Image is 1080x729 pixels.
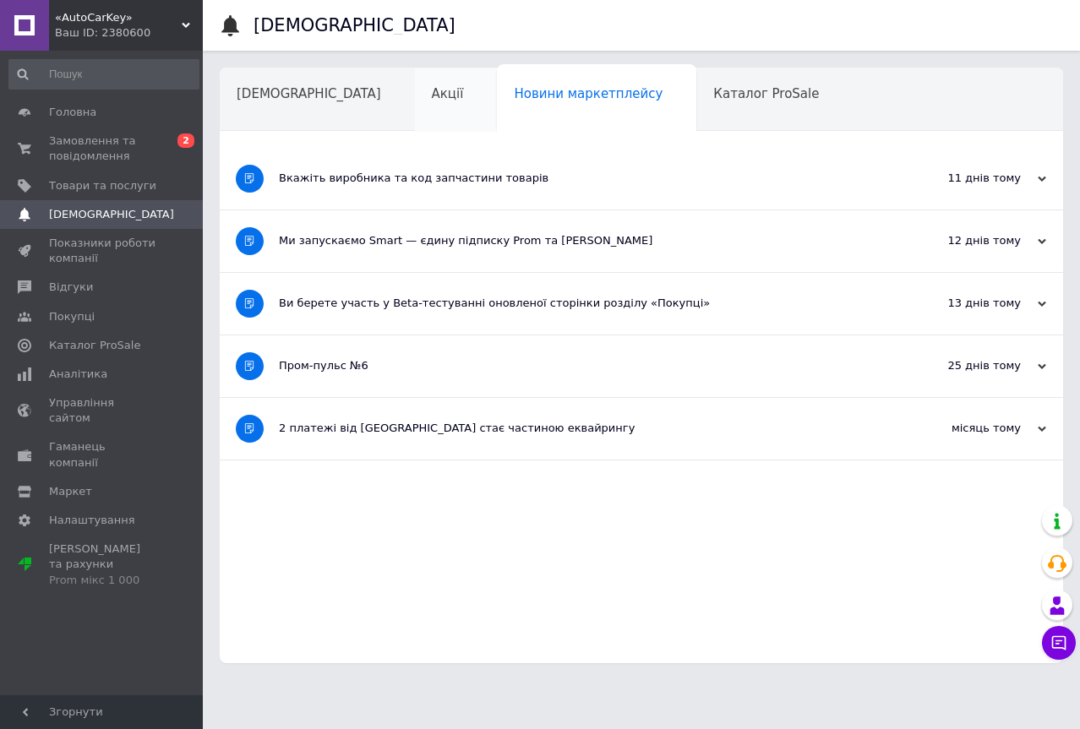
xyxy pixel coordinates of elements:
[1042,626,1076,660] button: Чат з покупцем
[279,296,877,311] div: Ви берете участь у Beta-тестуванні оновленої сторінки розділу «Покупці»
[49,178,156,193] span: Товари та послуги
[49,395,156,426] span: Управління сайтом
[49,236,156,266] span: Показники роботи компанії
[55,10,182,25] span: «AutoCarKey»
[49,280,93,295] span: Відгуки
[8,59,199,90] input: Пошук
[279,421,877,436] div: 2 платежі від [GEOGRAPHIC_DATA] стає частиною еквайрингу
[49,439,156,470] span: Гаманець компанії
[279,358,877,373] div: Пром-пульс №6
[713,86,819,101] span: Каталог ProSale
[514,86,663,101] span: Новини маркетплейсу
[49,484,92,499] span: Маркет
[877,171,1046,186] div: 11 днів тому
[877,233,1046,248] div: 12 днів тому
[49,133,156,164] span: Замовлення та повідомлення
[55,25,203,41] div: Ваш ID: 2380600
[877,421,1046,436] div: місяць тому
[877,358,1046,373] div: 25 днів тому
[49,573,156,588] div: Prom мікс 1 000
[432,86,464,101] span: Акції
[49,338,140,353] span: Каталог ProSale
[49,513,135,528] span: Налаштування
[49,541,156,588] span: [PERSON_NAME] та рахунки
[279,233,877,248] div: Ми запускаємо Smart — єдину підписку Prom та [PERSON_NAME]
[49,105,96,120] span: Головна
[49,207,174,222] span: [DEMOGRAPHIC_DATA]
[177,133,194,148] span: 2
[877,296,1046,311] div: 13 днів тому
[49,309,95,324] span: Покупці
[254,15,455,35] h1: [DEMOGRAPHIC_DATA]
[49,367,107,382] span: Аналітика
[237,86,381,101] span: [DEMOGRAPHIC_DATA]
[279,171,877,186] div: Вкажіть виробника та код запчастини товарів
